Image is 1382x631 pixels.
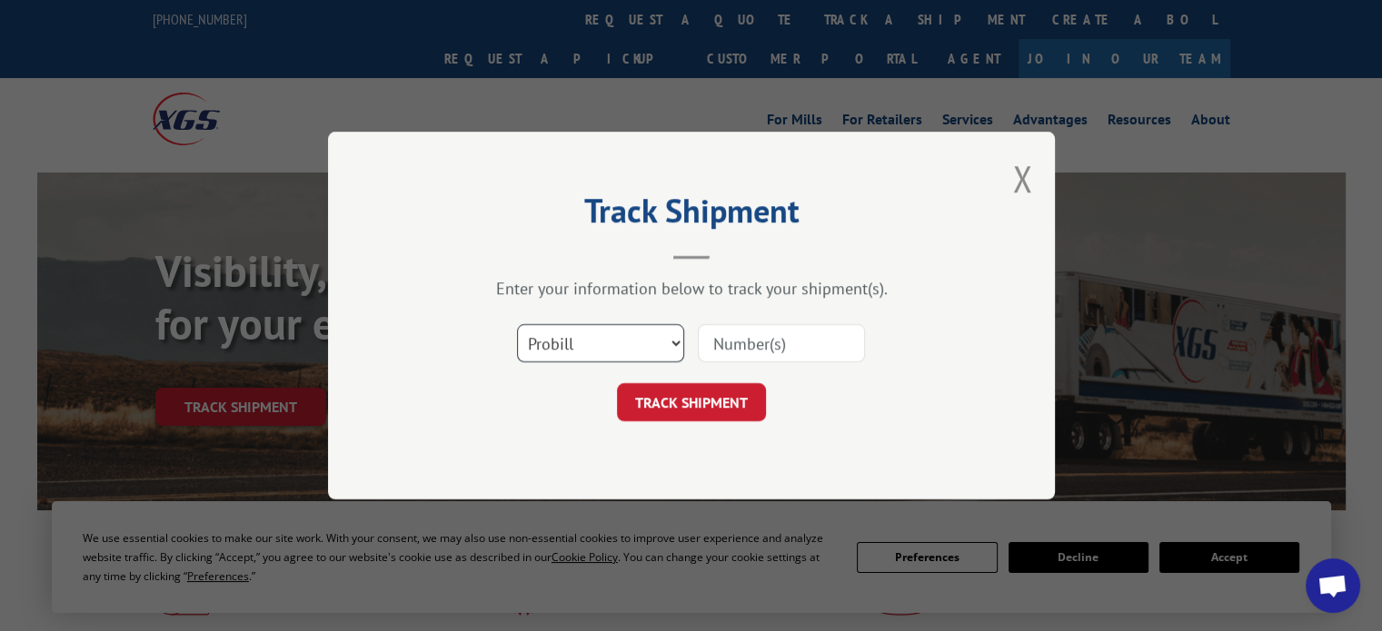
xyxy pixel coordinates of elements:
[617,383,766,421] button: TRACK SHIPMENT
[1306,558,1360,613] div: Open chat
[1012,154,1032,202] button: Close modal
[698,324,865,362] input: Number(s)
[419,198,964,232] h2: Track Shipment
[419,278,964,299] div: Enter your information below to track your shipment(s).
